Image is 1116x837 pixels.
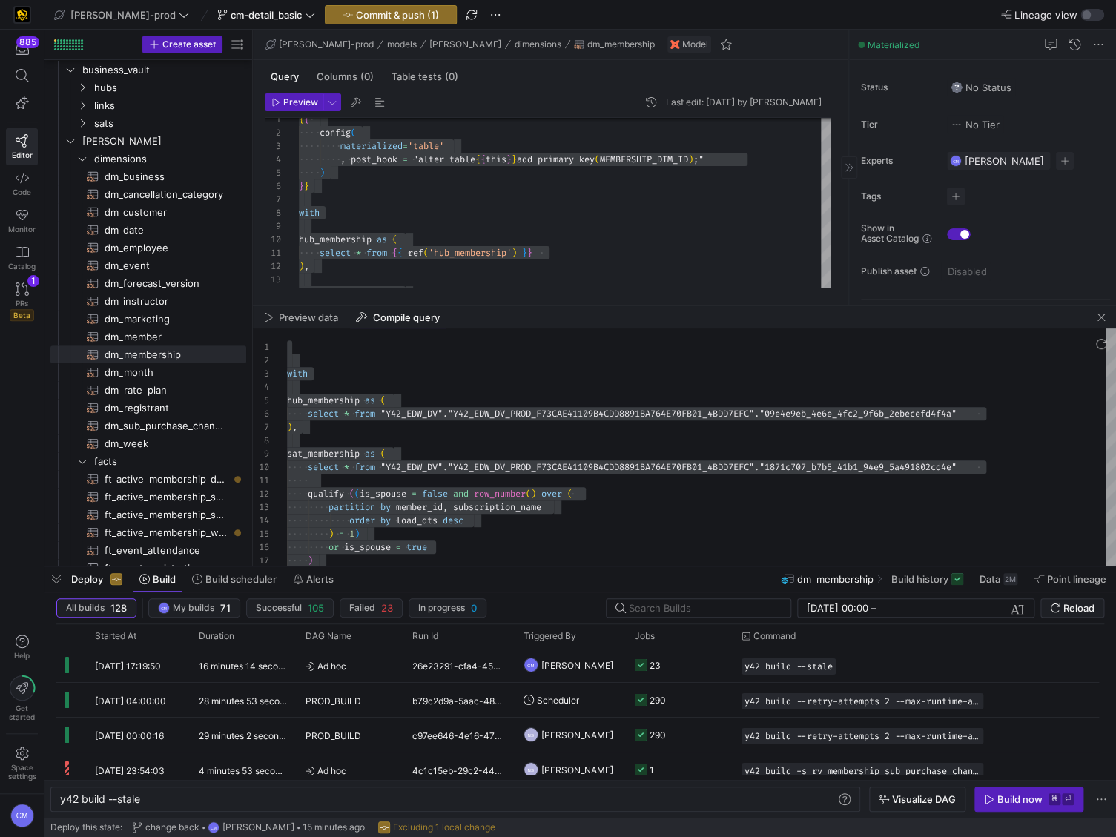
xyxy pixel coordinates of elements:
span: ) [531,488,536,500]
span: "09e4e9eb_4e6e_4fc2_9f6b_2ebecefd4f4a" [759,408,957,420]
kbd: ⏎ [1062,793,1074,805]
div: 4 [253,380,269,394]
button: Build now⌘⏎ [974,787,1083,812]
div: Press SPACE to select this row. [50,114,246,132]
div: b79c2d9a-5aac-4894-ad70-81070da8a715 [403,683,515,717]
span: false [422,488,448,500]
button: models [383,36,420,53]
button: No statusNo Status [947,78,1015,97]
span: is_spouse [360,488,406,500]
div: 7 [253,420,269,434]
span: Failed [349,603,375,613]
div: 885 [16,36,39,48]
div: 11 [265,246,281,259]
span: MEMBERSHIP_DIM_ID [600,153,688,165]
span: 'table' [408,140,444,152]
span: . [443,461,448,473]
img: undefined [670,40,679,49]
span: Query [271,72,299,82]
span: ft_active_membership_snapshot_detail​​​​​​​​​​ [105,489,229,506]
span: Get started [9,704,35,721]
input: Start datetime [807,602,868,614]
span: from [354,461,375,473]
span: Preview [283,97,318,107]
a: dm_business​​​​​​​​​​ [50,168,246,185]
div: CM [950,155,962,167]
div: 6 [253,407,269,420]
div: Last edit: [DATE] by [PERSON_NAME] [666,97,822,107]
span: No Tier [951,119,1000,130]
span: dm_instructor​​​​​​​​​​ [105,293,229,310]
span: Lineage view [1014,9,1077,21]
button: Build scheduler [185,566,283,592]
span: PRs [16,299,28,308]
span: as [377,234,387,245]
a: PRsBeta1 [6,277,38,327]
span: = [403,140,408,152]
span: dm_employee​​​​​​​​​​ [105,239,229,257]
button: Visualize DAG [869,787,965,812]
div: Press SPACE to select this row. [50,168,246,185]
span: ( [423,247,429,259]
span: Show in Asset Catalog [861,223,919,244]
a: Editor [6,128,38,165]
span: Alerts [306,573,334,585]
span: , [340,153,346,165]
button: Commit & push (1) [325,5,457,24]
span: ( [526,488,531,500]
button: Alerts [286,566,340,592]
a: ft_active_membership_daily_forecast​​​​​​​​​​ [50,470,246,488]
a: ft_active_membership_snapshot​​​​​​​​​​ [50,506,246,523]
div: 9 [265,219,281,233]
span: 0 [471,602,477,614]
span: as [377,287,387,299]
span: dimensions [515,39,561,50]
button: No tierNo Tier [947,115,1003,134]
div: CM [158,602,170,614]
span: ) [512,247,517,259]
span: 23 [381,602,393,614]
a: dm_marketing​​​​​​​​​​ [50,310,246,328]
div: 14 [265,286,281,300]
span: hub_membership [299,234,372,245]
span: dm_membership [587,39,655,50]
span: "alter table [413,153,475,165]
div: Press SPACE to select this row. [50,79,246,96]
button: change backCM[PERSON_NAME]15 minutes ago [128,818,369,837]
span: [PERSON_NAME] [429,39,501,50]
span: Beta [10,309,34,321]
div: 5 [265,166,281,179]
span: add primary key [517,153,595,165]
button: All builds128 [56,598,136,618]
span: Build scheduler [205,573,277,585]
span: Visualize DAG [892,793,956,805]
span: } [299,180,304,192]
span: Monitor [8,225,36,234]
span: "Y42_EDW_DV_PROD_F73CAE41109B4CDD8891BA764E70FB01_ [448,408,707,420]
button: Build history [885,566,970,592]
span: (0) [360,72,374,82]
div: 2 [253,354,269,367]
span: ) [287,421,292,433]
span: as [365,394,375,406]
span: dm_business​​​​​​​​​​ [105,168,229,185]
div: Press SPACE to select this row. [50,434,246,452]
div: Press SPACE to select this row. [50,310,246,328]
div: Press SPACE to select this row. [50,221,246,239]
div: Press SPACE to select this row. [50,488,246,506]
span: config [320,127,351,139]
a: ft_event_attendance​​​​​​​​​​ [50,541,246,559]
div: Press SPACE to select this row. [50,470,246,488]
button: [PERSON_NAME]-prod [262,36,377,53]
span: PROD_BUILD [306,684,361,718]
button: Create asset [142,36,222,53]
input: End datetime [879,602,977,614]
span: { [392,247,397,259]
span: = [412,488,417,500]
span: dm_rate_plan​​​​​​​​​​ [105,382,229,399]
div: Press SPACE to select this row. [50,239,246,257]
span: Help [13,651,31,660]
span: ( [380,448,386,460]
button: Preview [265,93,323,111]
button: CM [6,800,38,831]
